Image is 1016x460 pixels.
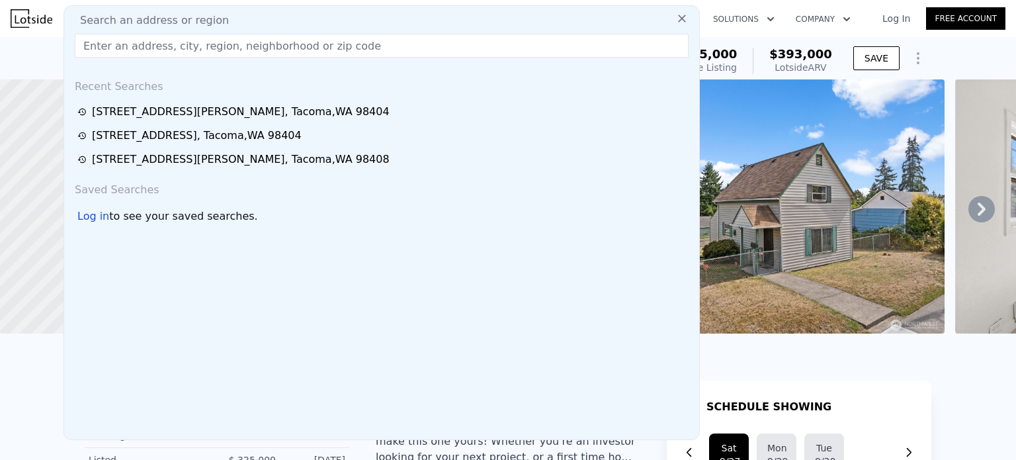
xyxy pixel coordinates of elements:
[702,7,785,31] button: Solutions
[675,47,738,61] span: $325,000
[853,46,900,70] button: SAVE
[926,7,1005,30] a: Free Account
[75,34,689,58] input: Enter an address, city, region, neighborhood or zip code
[69,171,694,203] div: Saved Searches
[92,104,390,120] div: [STREET_ADDRESS][PERSON_NAME] , Tacoma , WA 98404
[11,9,52,28] img: Lotside
[720,441,738,455] div: Sat
[769,47,832,61] span: $393,000
[69,68,694,100] div: Recent Searches
[77,208,109,224] div: Log in
[92,152,390,167] div: [STREET_ADDRESS][PERSON_NAME] , Tacoma , WA 98408
[92,128,302,144] div: [STREET_ADDRESS] , Tacoma , WA 98404
[69,13,229,28] span: Search an address or region
[769,61,832,74] div: Lotside ARV
[77,128,690,144] a: [STREET_ADDRESS], Tacoma,WA 98404
[767,441,786,455] div: Mon
[109,208,257,224] span: to see your saved searches.
[905,45,931,71] button: Show Options
[706,399,831,415] h1: SCHEDULE SHOWING
[77,104,690,120] a: [STREET_ADDRESS][PERSON_NAME], Tacoma,WA 98404
[815,441,833,455] div: Tue
[675,62,737,73] span: Active Listing
[867,12,926,25] a: Log In
[605,79,945,334] img: Sale: 167715061 Parcel: 100823570
[785,7,861,31] button: Company
[77,152,690,167] a: [STREET_ADDRESS][PERSON_NAME], Tacoma,WA 98408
